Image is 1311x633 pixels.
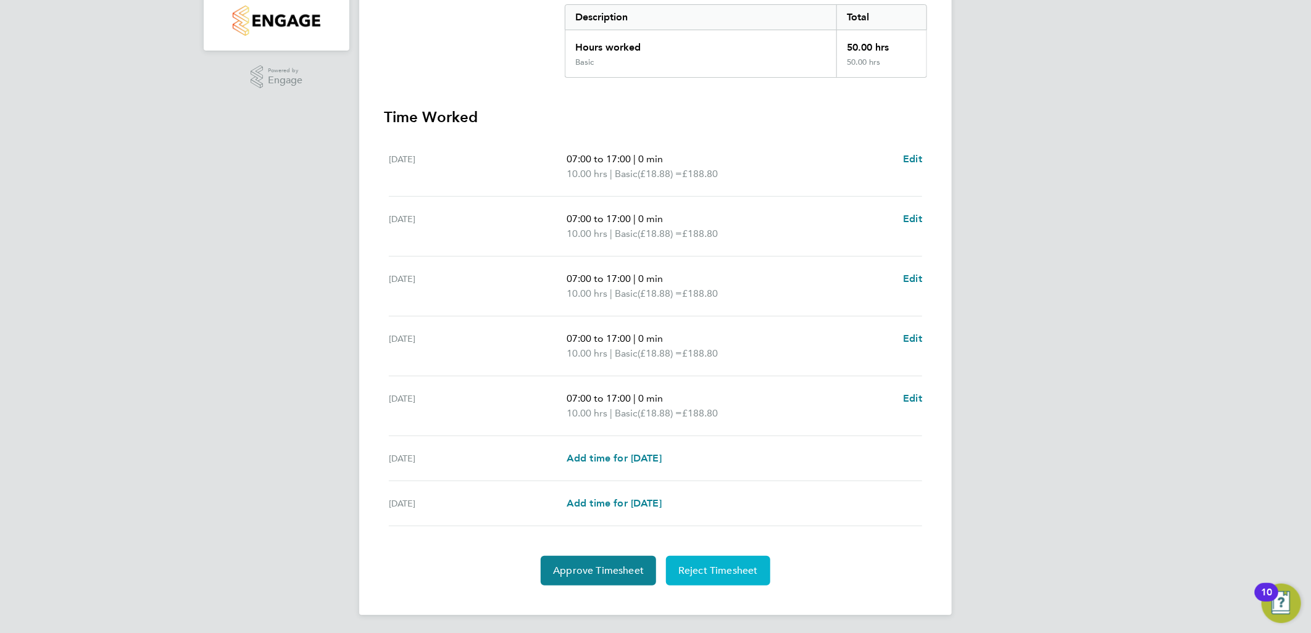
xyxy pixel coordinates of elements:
[567,153,631,165] span: 07:00 to 17:00
[567,451,662,466] a: Add time for [DATE]
[389,212,567,241] div: [DATE]
[678,565,758,577] span: Reject Timesheet
[389,451,567,466] div: [DATE]
[666,556,770,585] button: Reject Timesheet
[389,331,567,361] div: [DATE]
[610,288,612,299] span: |
[610,407,612,419] span: |
[567,168,607,180] span: 10.00 hrs
[682,228,718,239] span: £188.80
[633,392,636,404] span: |
[567,273,631,284] span: 07:00 to 17:00
[638,228,682,239] span: (£18.88) =
[233,6,320,36] img: countryside-properties-logo-retina.png
[615,346,638,361] span: Basic
[389,496,567,511] div: [DATE]
[1261,592,1272,608] div: 10
[575,57,594,67] div: Basic
[541,556,656,585] button: Approve Timesheet
[638,273,663,284] span: 0 min
[567,407,607,419] span: 10.00 hrs
[384,107,927,127] h3: Time Worked
[218,6,335,36] a: Go to home page
[633,213,636,225] span: |
[903,212,922,226] a: Edit
[610,228,612,239] span: |
[638,407,682,419] span: (£18.88) =
[565,30,836,57] div: Hours worked
[633,333,636,344] span: |
[567,288,607,299] span: 10.00 hrs
[903,331,922,346] a: Edit
[565,4,927,78] div: Summary
[836,5,926,30] div: Total
[389,391,567,421] div: [DATE]
[682,288,718,299] span: £188.80
[268,75,302,86] span: Engage
[389,271,567,301] div: [DATE]
[251,65,303,89] a: Powered byEngage
[567,392,631,404] span: 07:00 to 17:00
[638,168,682,180] span: (£18.88) =
[567,347,607,359] span: 10.00 hrs
[633,273,636,284] span: |
[638,347,682,359] span: (£18.88) =
[615,226,638,241] span: Basic
[565,5,836,30] div: Description
[638,333,663,344] span: 0 min
[836,57,926,77] div: 50.00 hrs
[268,65,302,76] span: Powered by
[836,30,926,57] div: 50.00 hrs
[682,407,718,419] span: £188.80
[903,333,922,344] span: Edit
[610,168,612,180] span: |
[682,168,718,180] span: £188.80
[903,391,922,406] a: Edit
[615,406,638,421] span: Basic
[638,288,682,299] span: (£18.88) =
[615,286,638,301] span: Basic
[567,452,662,464] span: Add time for [DATE]
[567,228,607,239] span: 10.00 hrs
[638,153,663,165] span: 0 min
[633,153,636,165] span: |
[903,392,922,404] span: Edit
[903,153,922,165] span: Edit
[567,497,662,509] span: Add time for [DATE]
[638,213,663,225] span: 0 min
[903,273,922,284] span: Edit
[567,213,631,225] span: 07:00 to 17:00
[903,271,922,286] a: Edit
[1262,584,1301,623] button: Open Resource Center, 10 new notifications
[567,496,662,511] a: Add time for [DATE]
[389,152,567,181] div: [DATE]
[903,213,922,225] span: Edit
[553,565,644,577] span: Approve Timesheet
[903,152,922,167] a: Edit
[682,347,718,359] span: £188.80
[567,333,631,344] span: 07:00 to 17:00
[610,347,612,359] span: |
[615,167,638,181] span: Basic
[638,392,663,404] span: 0 min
